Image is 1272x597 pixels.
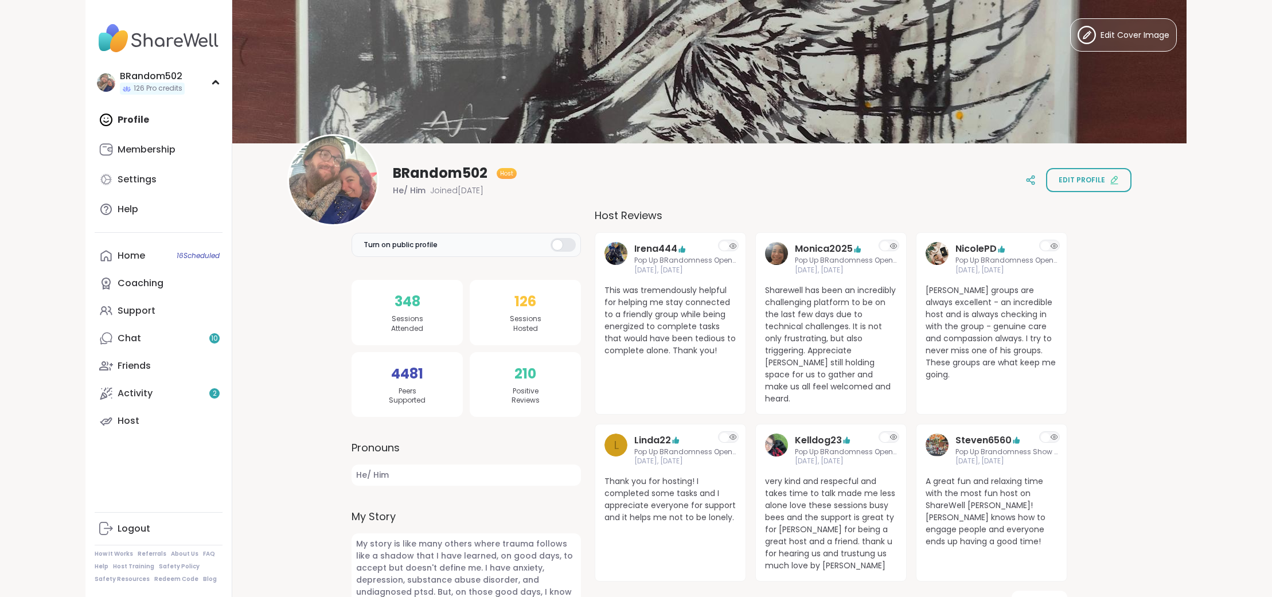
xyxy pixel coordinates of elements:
[955,456,1058,466] span: [DATE], [DATE]
[203,575,217,583] a: Blog
[352,440,581,455] label: Pronouns
[955,266,1058,275] span: [DATE], [DATE]
[118,203,138,216] div: Help
[118,360,151,372] div: Friends
[95,575,150,583] a: Safety Resources
[926,434,949,456] img: Steven6560
[614,436,619,454] span: L
[514,364,536,384] span: 210
[391,314,423,334] span: Sessions Attended
[95,352,223,380] a: Friends
[95,242,223,270] a: Home16Scheduled
[118,173,157,186] div: Settings
[352,465,581,486] span: He/ Him
[389,387,426,406] span: Peers Supported
[95,136,223,163] a: Membership
[95,325,223,352] a: Chat10
[95,270,223,297] a: Coaching
[95,18,223,58] img: ShareWell Nav Logo
[604,284,736,357] span: This was tremendously helpful for helping me stay connected to a friendly group while being energ...
[95,515,223,543] a: Logout
[430,185,483,196] span: Joined [DATE]
[1059,175,1105,185] span: Edit profile
[442,240,451,250] iframe: Spotlight
[138,550,166,558] a: Referrals
[795,434,842,447] a: Kelldog23
[765,434,788,456] img: Kelldog23
[604,242,627,275] a: Irena444
[955,242,997,256] a: NicolePD
[159,563,200,571] a: Safety Policy
[795,266,897,275] span: [DATE], [DATE]
[395,291,420,312] span: 348
[765,475,897,572] span: very kind and respecful and takes time to talk made me less alone love these sessions busy bees a...
[926,475,1058,548] span: A great fun and relaxing time with the most fun host on ShareWell [PERSON_NAME]! [PERSON_NAME] kn...
[512,387,540,406] span: Positive Reviews
[118,332,141,345] div: Chat
[113,563,154,571] a: Host Training
[604,475,736,524] span: Thank you for hosting! I completed some tasks and I appreciate everyone for support and it helps ...
[364,240,438,250] span: Turn on public profile
[795,447,897,457] span: Pop Up BRandomness Open Forum
[926,434,949,467] a: Steven6560
[604,434,627,467] a: L
[95,550,133,558] a: How It Works
[95,166,223,193] a: Settings
[514,291,536,312] span: 126
[1101,29,1169,41] span: Edit Cover Image
[211,334,218,344] span: 10
[795,456,897,466] span: [DATE], [DATE]
[955,447,1058,457] span: Pop Up Brandomness Show and Tell
[604,242,627,265] img: Irena444
[118,387,153,400] div: Activity
[1070,18,1177,52] button: Edit Cover Image
[391,364,423,384] span: 4481
[634,456,736,466] span: [DATE], [DATE]
[393,185,426,196] span: He/ Him
[926,284,1058,381] span: [PERSON_NAME] groups are always excellent - an incredible host and is always checking in with the...
[177,251,220,260] span: 16 Scheduled
[765,284,897,405] span: Sharewell has been an incredibly challenging platform to be on the last few days due to technical...
[118,415,139,427] div: Host
[634,447,736,457] span: Pop Up BRandomness Open Forum
[634,242,677,256] a: Irena444
[120,70,185,83] div: BRandom502
[211,278,220,287] iframe: Spotlight
[795,256,897,266] span: Pop Up BRandomness Open Forum
[95,407,223,435] a: Host
[795,242,853,256] a: Monica2025
[97,73,115,92] img: BRandom502
[955,434,1012,447] a: Steven6560
[95,196,223,223] a: Help
[500,169,513,178] span: Host
[118,522,150,535] div: Logout
[154,575,198,583] a: Redeem Code
[118,249,145,262] div: Home
[171,550,198,558] a: About Us
[289,136,377,224] img: BRandom502
[634,256,736,266] span: Pop Up BRandomness Open Forum
[203,550,215,558] a: FAQ
[213,389,217,399] span: 2
[634,266,736,275] span: [DATE], [DATE]
[926,242,949,265] img: NicolePD
[765,242,788,265] img: Monica2025
[95,380,223,407] a: Activity2
[393,164,487,182] span: BRandom502
[118,305,155,317] div: Support
[634,434,671,447] a: Linda22
[95,297,223,325] a: Support
[765,434,788,467] a: Kelldog23
[118,143,175,156] div: Membership
[955,256,1058,266] span: Pop Up BRandomness Open Forum
[1046,168,1131,192] button: Edit profile
[352,509,581,524] label: My Story
[95,563,108,571] a: Help
[926,242,949,275] a: NicolePD
[118,277,163,290] div: Coaching
[765,242,788,275] a: Monica2025
[134,84,182,93] span: 126 Pro credits
[510,314,541,334] span: Sessions Hosted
